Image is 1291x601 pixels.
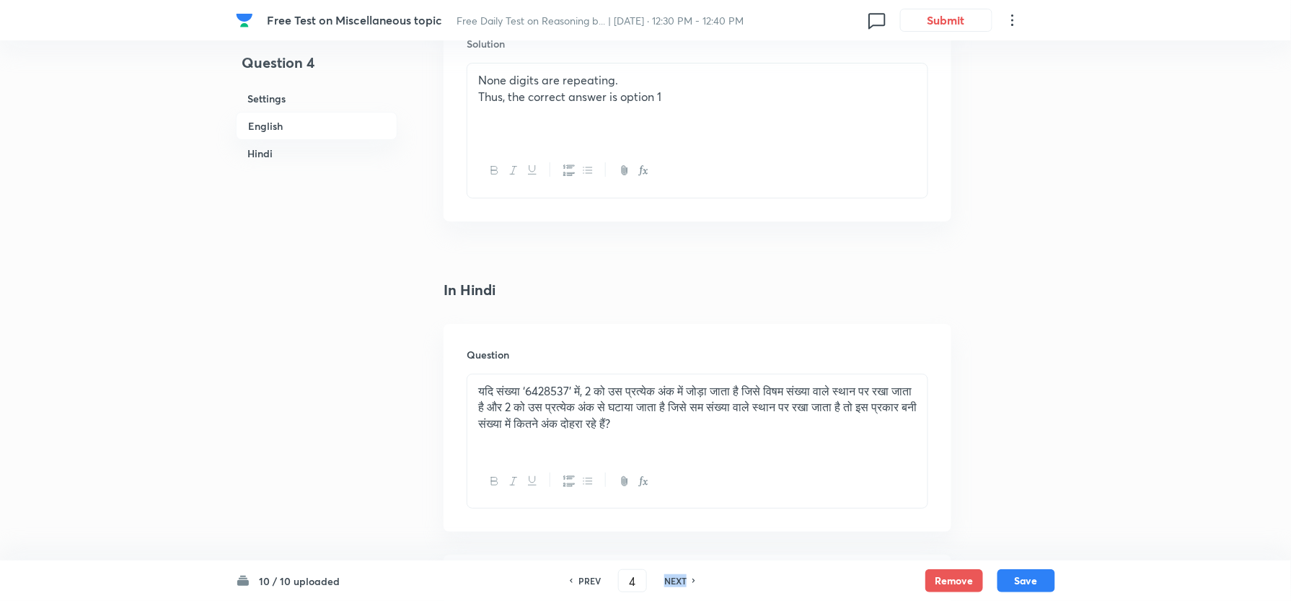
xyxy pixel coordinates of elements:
span: Free Daily Test on Reasoning b... | [DATE] · 12:30 PM - 12:40 PM [457,14,744,27]
h6: English [236,112,397,140]
a: Company Logo [236,12,256,29]
h4: In Hindi [444,279,951,301]
h6: NEXT [664,574,687,587]
span: Free Test on Miscellaneous topic [268,12,443,27]
h6: 10 / 10 uploaded [259,574,340,589]
h6: Hindi [236,140,397,167]
h6: PREV [578,574,601,587]
h4: Question 4 [236,52,397,85]
h6: Settings [236,85,397,112]
button: Remove [925,569,983,592]
h6: Solution [467,36,928,51]
img: Company Logo [236,12,253,29]
p: Thus, the correct answer is option 1 [478,89,917,105]
h6: Question [467,347,928,362]
p: None digits are repeating. [478,72,917,89]
p: यदि संख्या ‘6428537’ में, 2 को उस प्रत्येक अंक में जोड़ा जाता है जिसे विषम संख्या वाले स्थान पर र... [478,383,917,432]
button: Submit [900,9,992,32]
button: Save [997,569,1055,592]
